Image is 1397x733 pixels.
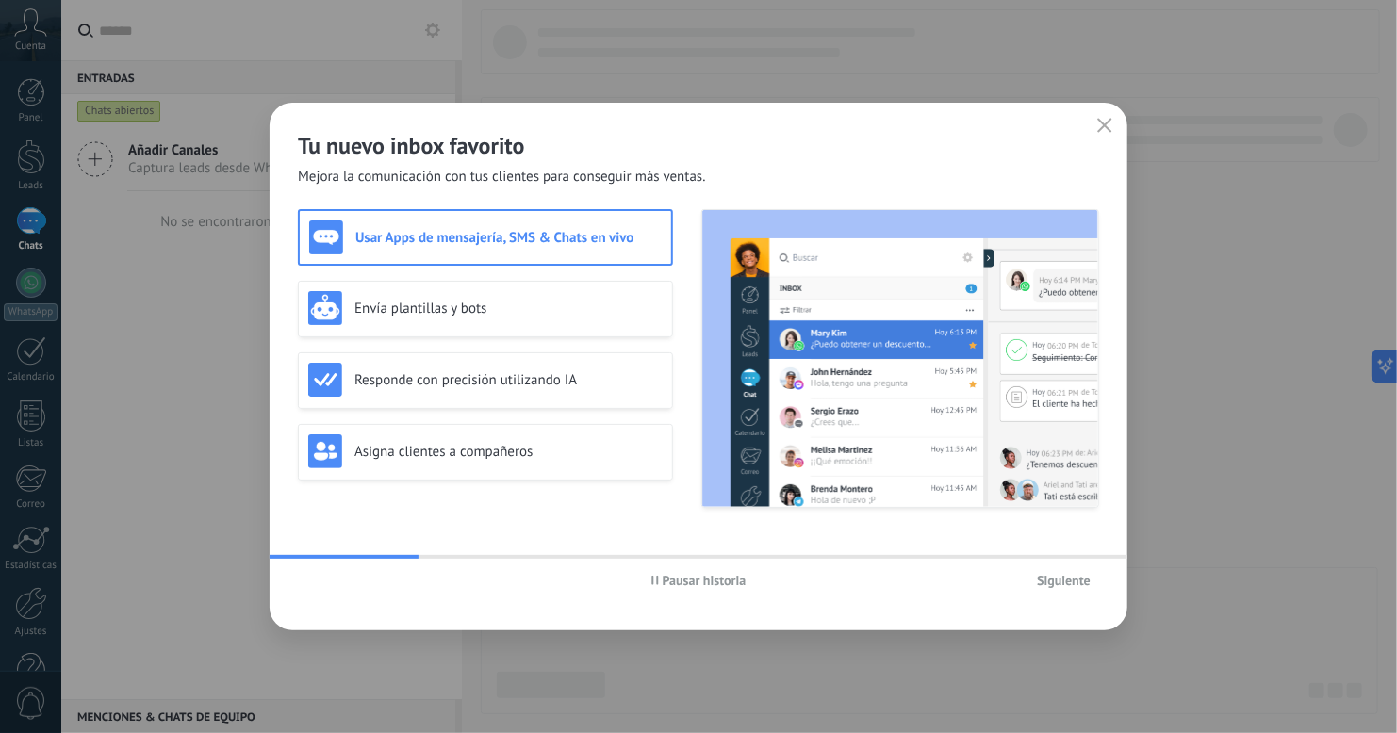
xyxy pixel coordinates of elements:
[354,443,663,461] h3: Asigna clientes a compañeros
[355,229,662,247] h3: Usar Apps de mensajería, SMS & Chats en vivo
[1037,574,1091,587] span: Siguiente
[643,566,755,595] button: Pausar historia
[663,574,747,587] span: Pausar historia
[1028,566,1099,595] button: Siguiente
[298,168,706,187] span: Mejora la comunicación con tus clientes para conseguir más ventas.
[354,300,663,318] h3: Envía plantillas y bots
[298,131,1099,160] h2: Tu nuevo inbox favorito
[354,371,663,389] h3: Responde con precisión utilizando IA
